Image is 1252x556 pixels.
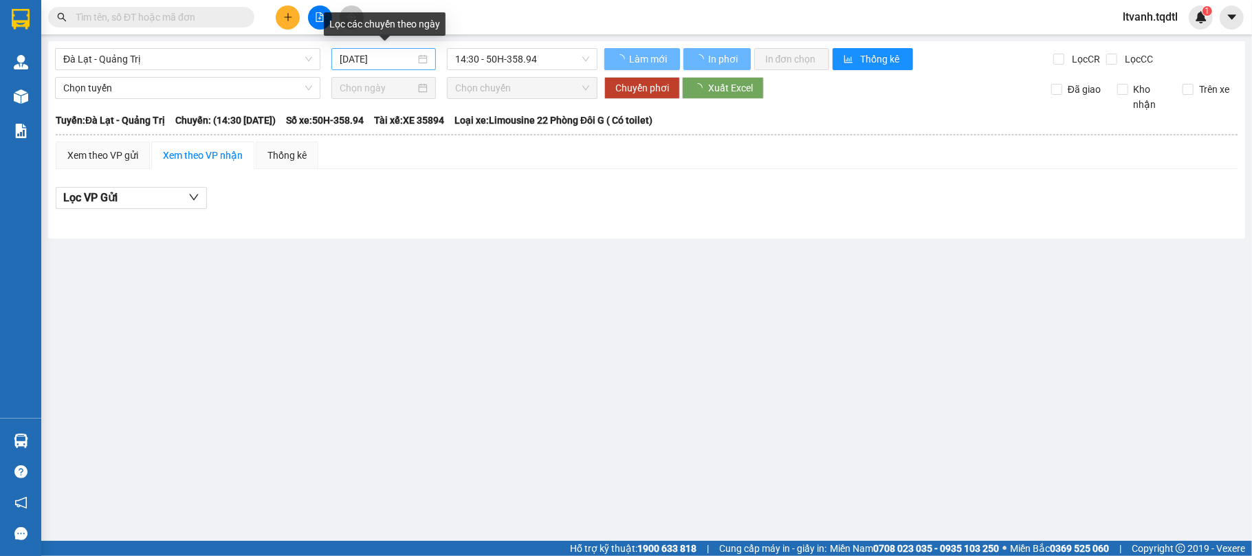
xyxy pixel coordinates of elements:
[455,78,589,98] span: Chọn chuyến
[1119,541,1121,556] span: |
[56,187,207,209] button: Lọc VP Gửi
[324,12,446,36] div: Lọc các chuyến theo ngày
[629,52,669,67] span: Làm mới
[604,48,680,70] button: Làm mới
[1194,82,1235,97] span: Trên xe
[708,52,740,67] span: In phơi
[14,55,28,69] img: warehouse-icon
[694,54,706,64] span: loading
[604,77,680,99] button: Chuyển phơi
[14,89,28,104] img: warehouse-icon
[374,113,444,128] span: Tài xế: XE 35894
[844,54,855,65] span: bar-chart
[14,434,28,448] img: warehouse-icon
[1220,5,1244,30] button: caret-down
[615,54,627,64] span: loading
[340,52,415,67] input: 13/08/2025
[163,148,243,163] div: Xem theo VP nhận
[1062,82,1106,97] span: Đã giao
[1202,6,1212,16] sup: 1
[67,148,138,163] div: Xem theo VP gửi
[56,115,165,126] b: Tuyến: Đà Lạt - Quảng Trị
[1195,11,1207,23] img: icon-new-feature
[1010,541,1109,556] span: Miền Bắc
[682,77,764,99] button: Xuất Excel
[833,48,913,70] button: bar-chartThống kê
[683,48,751,70] button: In phơi
[873,543,999,554] strong: 0708 023 035 - 0935 103 250
[12,9,30,30] img: logo-vxr
[1112,8,1189,25] span: ltvanh.tqdtl
[308,5,332,30] button: file-add
[637,543,696,554] strong: 1900 633 818
[63,78,312,98] span: Chọn tuyến
[315,12,325,22] span: file-add
[1050,543,1109,554] strong: 0369 525 060
[14,465,28,478] span: question-circle
[63,189,118,206] span: Lọc VP Gửi
[861,52,902,67] span: Thống kê
[14,496,28,509] span: notification
[283,12,293,22] span: plus
[1066,52,1102,67] span: Lọc CR
[570,541,696,556] span: Hỗ trợ kỹ thuật:
[1119,52,1155,67] span: Lọc CC
[57,12,67,22] span: search
[1226,11,1238,23] span: caret-down
[267,148,307,163] div: Thống kê
[276,5,300,30] button: plus
[76,10,238,25] input: Tìm tên, số ĐT hoặc mã đơn
[1205,6,1209,16] span: 1
[1128,82,1173,112] span: Kho nhận
[1002,546,1007,551] span: ⚪️
[188,192,199,203] span: down
[14,527,28,540] span: message
[175,113,276,128] span: Chuyến: (14:30 [DATE])
[707,541,709,556] span: |
[14,124,28,138] img: solution-icon
[63,49,312,69] span: Đà Lạt - Quảng Trị
[454,113,652,128] span: Loại xe: Limousine 22 Phòng Đôi G ( Có toilet)
[830,541,999,556] span: Miền Nam
[340,80,415,96] input: Chọn ngày
[754,48,829,70] button: In đơn chọn
[455,49,589,69] span: 14:30 - 50H-358.94
[286,113,364,128] span: Số xe: 50H-358.94
[1176,544,1185,553] span: copyright
[719,541,826,556] span: Cung cấp máy in - giấy in:
[340,5,364,30] button: aim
